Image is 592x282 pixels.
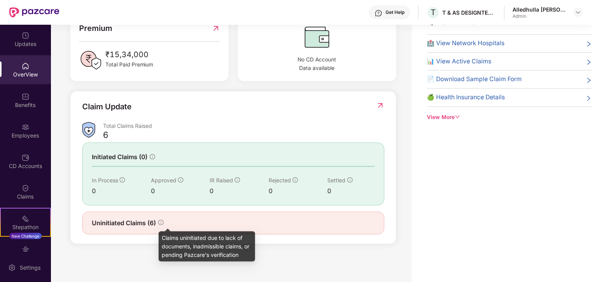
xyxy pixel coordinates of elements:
[79,49,102,72] img: PaidPremiumIcon
[120,177,125,183] span: info-circle
[212,22,220,34] img: RedirectIcon
[210,177,233,183] span: IR Raised
[442,9,496,16] div: T & AS DESIGNTECH SERVICES PRIVATE LIMITED
[247,22,387,52] img: CDBalanceIcon
[1,223,50,231] div: Stepathon
[210,186,269,196] div: 0
[22,123,29,131] img: svg+xml;base64,PHN2ZyBpZD0iRW1wbG95ZWVzIiB4bWxucz0iaHR0cDovL3d3dy53My5vcmcvMjAwMC9zdmciIHdpZHRoPS...
[151,186,210,196] div: 0
[22,245,29,253] img: svg+xml;base64,PHN2ZyBpZD0iRW5kb3JzZW1lbnRzIiB4bWxucz0iaHR0cDovL3d3dy53My5vcmcvMjAwMC9zdmciIHdpZH...
[105,49,154,61] span: ₹15,34,000
[158,220,164,225] span: info-circle
[586,58,592,66] span: right
[92,152,147,162] span: Initiated Claims (0)
[235,177,240,183] span: info-circle
[586,40,592,48] span: right
[92,177,118,183] span: In Process
[82,122,95,138] img: ClaimsSummaryIcon
[427,75,522,84] span: 📄 Download Sample Claim Form
[431,8,436,17] span: T
[427,39,505,48] span: 🏥 View Network Hospitals
[247,56,387,72] span: No CD Account Data available
[79,22,112,34] span: Premium
[22,184,29,192] img: svg+xml;base64,PHN2ZyBpZD0iQ2xhaW0iIHhtbG5zPSJodHRwOi8vd3d3LnczLm9yZy8yMDAwL3N2ZyIgd2lkdGg9IjIwIi...
[386,9,404,15] div: Get Help
[376,102,384,109] img: RedirectIcon
[427,113,592,122] div: View More
[9,7,59,17] img: New Pazcare Logo
[427,57,492,66] span: 📊 View Active Claims
[328,186,375,196] div: 0
[17,264,43,272] div: Settings
[22,154,29,161] img: svg+xml;base64,PHN2ZyBpZD0iQ0RfQWNjb3VudHMiIGRhdGEtbmFtZT0iQ0QgQWNjb3VudHMiIHhtbG5zPSJodHRwOi8vd3...
[575,9,581,15] img: svg+xml;base64,PHN2ZyBpZD0iRHJvcGRvd24tMzJ4MzIiIHhtbG5zPSJodHRwOi8vd3d3LnczLm9yZy8yMDAwL3N2ZyIgd2...
[513,6,567,13] div: Alledhulla [PERSON_NAME]
[178,177,183,183] span: info-circle
[427,93,505,102] span: 🍏 Health Insurance Details
[293,177,298,183] span: info-circle
[269,177,291,183] span: Rejected
[150,154,155,160] span: info-circle
[513,13,567,19] div: Admin
[586,94,592,102] span: right
[92,218,156,228] span: Uninitiated Claims (6)
[9,233,42,239] div: New Challenge
[328,177,346,183] span: Settled
[22,215,29,223] img: svg+xml;base64,PHN2ZyB4bWxucz0iaHR0cDovL3d3dy53My5vcmcvMjAwMC9zdmciIHdpZHRoPSIyMSIgaGVpZ2h0PSIyMC...
[103,129,108,140] div: 6
[586,76,592,84] span: right
[92,186,151,196] div: 0
[159,231,255,262] div: Claims uninitiated due to lack of documents, inadmissible claims, or pending Pazcare's verification
[347,177,353,183] span: info-circle
[8,264,16,272] img: svg+xml;base64,PHN2ZyBpZD0iU2V0dGluZy0yMHgyMCIgeG1sbnM9Imh0dHA6Ly93d3cudzMub3JnLzIwMDAvc3ZnIiB3aW...
[455,114,460,120] span: down
[105,61,154,69] span: Total Paid Premium
[22,93,29,100] img: svg+xml;base64,PHN2ZyBpZD0iQmVuZWZpdHMiIHhtbG5zPSJodHRwOi8vd3d3LnczLm9yZy8yMDAwL3N2ZyIgd2lkdGg9Ij...
[269,186,328,196] div: 0
[375,9,382,17] img: svg+xml;base64,PHN2ZyBpZD0iSGVscC0zMngzMiIgeG1sbnM9Imh0dHA6Ly93d3cudzMub3JnLzIwMDAvc3ZnIiB3aWR0aD...
[151,177,176,183] span: Approved
[82,101,132,113] div: Claim Update
[22,62,29,70] img: svg+xml;base64,PHN2ZyBpZD0iSG9tZSIgeG1sbnM9Imh0dHA6Ly93d3cudzMub3JnLzIwMDAvc3ZnIiB3aWR0aD0iMjAiIG...
[22,32,29,39] img: svg+xml;base64,PHN2ZyBpZD0iVXBkYXRlZCIgeG1sbnM9Imh0dHA6Ly93d3cudzMub3JnLzIwMDAvc3ZnIiB3aWR0aD0iMj...
[103,122,384,129] div: Total Claims Raised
